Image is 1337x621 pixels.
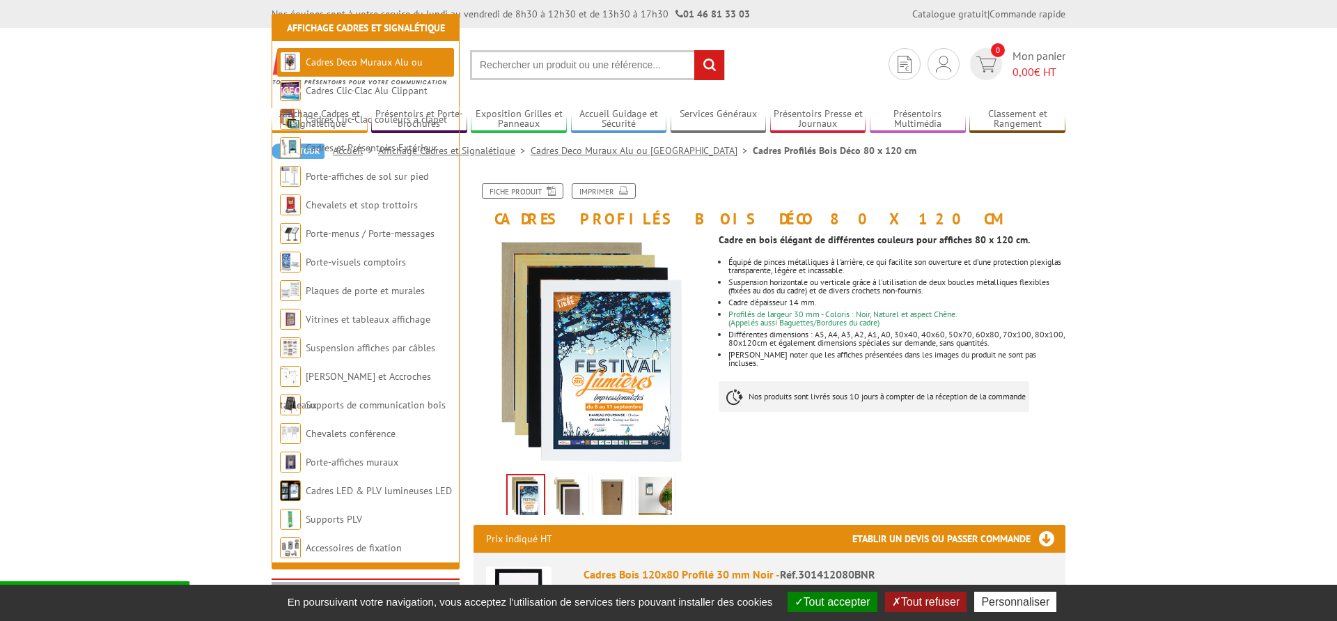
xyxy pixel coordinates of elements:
[788,592,877,612] button: Tout accepter
[719,381,1029,412] p: Nos produits sont livrés sous 10 jours à compter de la réception de la commande
[306,284,425,297] a: Plaques de porte et murales
[728,278,1065,295] li: Suspension horizontale ou verticale grâce à l'utilisation de deux boucles métalliques flexibles (...
[584,567,1053,583] div: Cadres Bois 120x80 Profilé 30 mm Noir -
[280,280,301,301] img: Plaques de porte et murales
[306,427,396,440] a: Chevalets conférence
[728,351,1065,367] li: [PERSON_NAME] noter que les affiches présentées dans les images du produit ne sont pas incluses.
[870,108,966,131] a: Présentoirs Multimédia
[280,223,301,244] img: Porte-menus / Porte-messages
[1012,48,1065,80] span: Mon panier
[991,43,1005,57] span: 0
[974,592,1056,612] button: Personnaliser (fenêtre modale)
[482,183,563,199] a: Fiche produit
[728,309,957,328] font: Profilés de largeur 30 mm - Coloris : Noir, Naturel et aspect Chêne. (Appelés aussi Baguettes/Bor...
[675,8,750,20] strong: 01 46 81 33 03
[728,258,1065,275] li: Équipé de pinces métalliques à l'arrière, ce qui facilite son ouverture et d'une protection plexi...
[306,227,435,240] a: Porte-menus / Porte-messages
[287,22,445,34] a: Affichage Cadres et Signalétique
[306,399,446,411] a: Supports de communication bois
[912,7,1065,21] div: |
[474,234,708,469] img: cadre_bois_clic_clac_80x120_profiles.png
[280,52,301,72] img: Cadres Deco Muraux Alu ou Bois
[936,56,951,72] img: devis rapide
[306,84,428,97] a: Cadres Clic-Clac Alu Clippant
[967,48,1065,80] a: devis rapide 0 Mon panier 0,00€ HT
[508,475,544,519] img: cadre_bois_clic_clac_80x120_profiles.png
[572,183,636,199] a: Imprimer
[280,480,301,501] img: Cadres LED & PLV lumineuses LED
[780,567,875,581] span: Réf.301412080BNR
[719,233,1030,246] strong: Cadre en bois élégant de différentes couleurs pour affiches 80 x 120 cm.
[471,108,567,131] a: Exposition Grilles et Panneaux
[728,330,1065,347] li: Différentes dimensions : A5, A4, A3, A2, A1, A0, 30x40, 40x60, 50x70, 60x80, 70x100, 80x100, 80x1...
[571,108,667,131] a: Accueil Guidage et Sécurité
[371,108,467,131] a: Présentoirs et Porte-brochures
[272,108,368,131] a: Affichage Cadres et Signalétique
[306,484,452,497] a: Cadres LED & PLV lumineuses LED
[306,199,418,211] a: Chevalets et stop trottoirs
[306,170,428,183] a: Porte-affiches de sol sur pied
[306,542,402,554] a: Accessoires de fixation
[694,50,724,80] input: rechercher
[280,166,301,187] img: Porte-affiches de sol sur pied
[990,8,1065,20] a: Commande rapide
[852,525,1065,553] h3: Etablir un devis ou passer commande
[280,137,301,158] img: Cadres et Présentoirs Extérieur
[280,370,431,411] a: [PERSON_NAME] et Accroches tableaux
[280,537,301,558] img: Accessoires de fixation
[306,513,362,526] a: Supports PLV
[898,56,912,73] img: devis rapide
[486,525,552,553] p: Prix indiqué HT
[280,252,301,273] img: Porte-visuels comptoirs
[671,108,767,131] a: Services Généraux
[272,7,750,21] div: Nos équipes sont à votre service du lundi au vendredi de 8h30 à 12h30 et de 13h30 à 17h30
[912,8,987,20] a: Catalogue gratuit
[280,452,301,473] img: Porte-affiches muraux
[280,423,301,444] img: Chevalets conférence
[753,144,916,158] li: Cadres Profilés Bois Déco 80 x 120 cm
[281,596,780,608] span: En poursuivant votre navigation, vous acceptez l'utilisation de services tiers pouvant installer ...
[306,313,430,325] a: Vitrines et tableaux affichage
[280,56,423,97] a: Cadres Deco Muraux Alu ou [GEOGRAPHIC_DATA]
[1012,65,1034,79] span: 0,00
[306,141,437,154] a: Cadres et Présentoirs Extérieur
[1012,64,1065,80] span: € HT
[770,108,866,131] a: Présentoirs Presse et Journaux
[969,108,1065,131] a: Classement et Rangement
[885,592,967,612] button: Tout refuser
[976,56,996,72] img: devis rapide
[280,309,301,330] img: Vitrines et tableaux affichage
[306,456,398,468] a: Porte-affiches muraux
[306,342,435,354] a: Suspension affiches par câbles
[728,297,817,307] font: Cadre d’épaisseur 14 mm.
[552,477,586,520] img: cadre_bois_couleurs_blanc_noir_naturel_chene.jpg.png
[595,477,629,520] img: cadre_chene_dos.jpg
[280,337,301,358] img: Suspension affiches par câbles
[306,256,406,268] a: Porte-visuels comptoirs
[531,144,753,157] a: Cadres Deco Muraux Alu ou [GEOGRAPHIC_DATA]
[639,477,672,520] img: cadre_bois_clic_clac_80x120.jpg
[280,509,301,530] img: Supports PLV
[470,50,725,80] input: Rechercher un produit ou une référence...
[280,194,301,215] img: Chevalets et stop trottoirs
[280,366,301,387] img: Cimaises et Accroches tableaux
